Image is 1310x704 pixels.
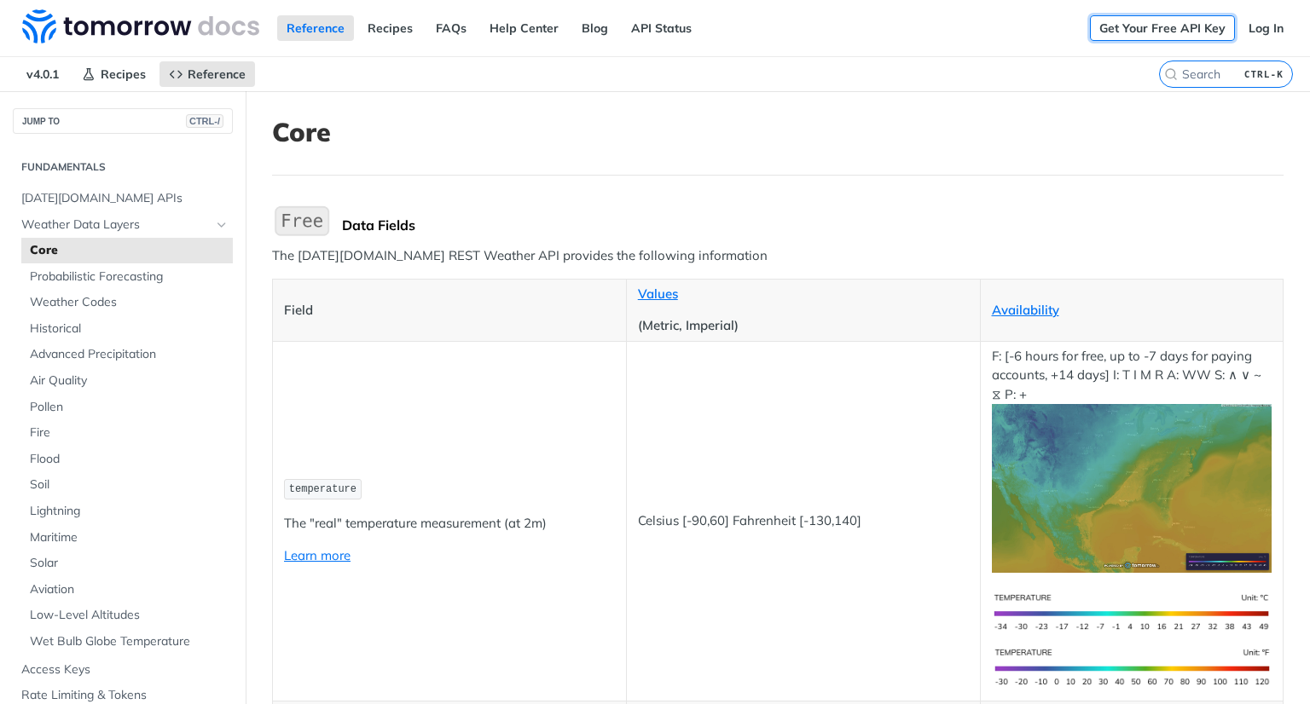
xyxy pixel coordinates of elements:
[426,15,476,41] a: FAQs
[21,472,233,498] a: Soil
[1164,67,1178,81] svg: Search
[992,302,1059,318] a: Availability
[1240,66,1288,83] kbd: CTRL-K
[1239,15,1293,41] a: Log In
[30,242,229,259] span: Core
[21,264,233,290] a: Probabilistic Forecasting
[22,9,259,43] img: Tomorrow.io Weather API Docs
[572,15,617,41] a: Blog
[21,661,229,678] span: Access Keys
[30,320,229,338] span: Historical
[13,657,233,683] a: Access Keys
[272,246,1284,266] p: The [DATE][DOMAIN_NAME] REST Weather API provides the following information
[21,499,233,524] a: Lightning
[342,216,1284,234] div: Data Fields
[358,15,422,41] a: Recipes
[638,316,969,336] p: (Metric, Imperial)
[101,66,146,82] span: Recipes
[638,286,678,302] a: Values
[17,61,68,87] span: v4.0.1
[21,316,233,342] a: Historical
[13,159,233,175] h2: Fundamentals
[992,347,1272,573] p: F: [-6 hours for free, up to -7 days for paying accounts, +14 days] I: T I M R A: WW S: ∧ ∨ ~ ⧖ P: +
[30,346,229,363] span: Advanced Precipitation
[188,66,246,82] span: Reference
[30,607,229,624] span: Low-Level Altitudes
[289,483,356,495] span: temperature
[159,61,255,87] a: Reference
[992,658,1272,674] span: Expand image
[638,511,969,531] p: Celsius [-90,60] Fahrenheit [-130,140]
[21,190,229,207] span: [DATE][DOMAIN_NAME] APIs
[13,186,233,211] a: [DATE][DOMAIN_NAME] APIs
[13,212,233,238] a: Weather Data LayersHide subpages for Weather Data Layers
[21,290,233,315] a: Weather Codes
[480,15,568,41] a: Help Center
[30,399,229,416] span: Pollen
[21,577,233,603] a: Aviation
[272,117,1284,147] h1: Core
[30,372,229,390] span: Air Quality
[21,342,233,367] a: Advanced Precipitation
[21,216,211,234] span: Weather Data Layers
[30,503,229,520] span: Lightning
[284,301,615,320] p: Field
[30,294,229,311] span: Weather Codes
[13,108,233,134] button: JUMP TOCTRL-/
[30,555,229,572] span: Solar
[277,15,354,41] a: Reference
[992,603,1272,620] span: Expand image
[30,529,229,546] span: Maritime
[30,633,229,650] span: Wet Bulb Globe Temperature
[21,603,233,628] a: Low-Level Altitudes
[284,547,351,563] a: Learn more
[30,451,229,468] span: Flood
[1090,15,1235,41] a: Get Your Free API Key
[72,61,155,87] a: Recipes
[30,424,229,441] span: Fire
[21,420,233,446] a: Fire
[21,238,233,263] a: Core
[21,395,233,420] a: Pollen
[21,629,233,655] a: Wet Bulb Globe Temperature
[186,114,223,128] span: CTRL-/
[21,525,233,551] a: Maritime
[30,268,229,286] span: Probabilistic Forecasting
[992,479,1272,495] span: Expand image
[284,514,615,534] p: The "real" temperature measurement (at 2m)
[21,447,233,472] a: Flood
[622,15,701,41] a: API Status
[30,581,229,598] span: Aviation
[30,476,229,493] span: Soil
[21,551,233,576] a: Solar
[215,218,229,232] button: Hide subpages for Weather Data Layers
[21,368,233,394] a: Air Quality
[21,687,229,704] span: Rate Limiting & Tokens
